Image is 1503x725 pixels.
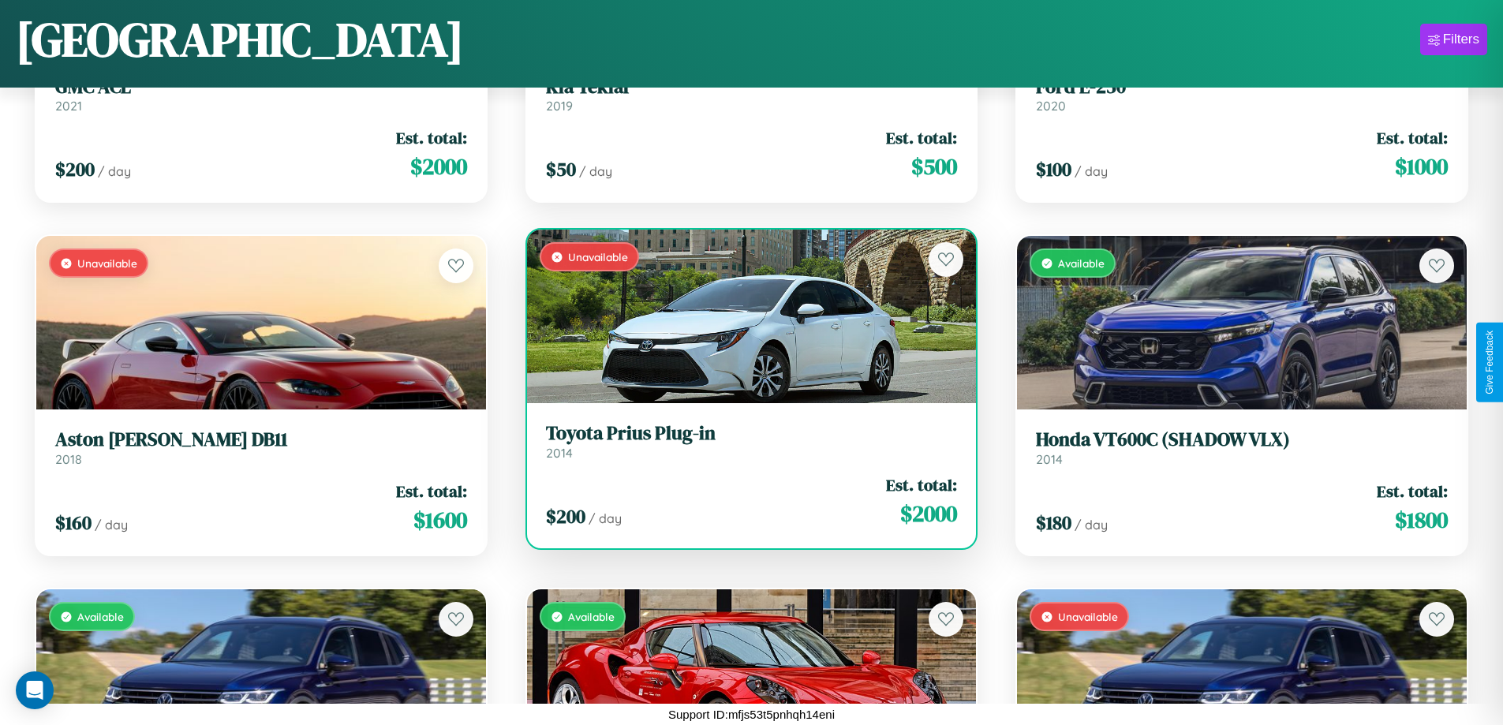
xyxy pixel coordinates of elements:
a: Ford E-2502020 [1036,76,1448,114]
h3: Honda VT600C (SHADOW VLX) [1036,428,1448,451]
span: $ 1000 [1395,151,1448,182]
span: / day [579,163,612,179]
span: $ 1600 [413,504,467,536]
span: Est. total: [396,480,467,503]
span: Available [77,610,124,623]
span: Est. total: [886,126,957,149]
span: Available [568,610,615,623]
div: Open Intercom Messenger [16,671,54,709]
span: 2014 [546,445,573,461]
span: $ 200 [546,503,585,529]
span: $ 2000 [410,151,467,182]
a: Honda VT600C (SHADOW VLX)2014 [1036,428,1448,467]
span: 2021 [55,98,82,114]
a: Toyota Prius Plug-in2014 [546,422,958,461]
div: Give Feedback [1484,331,1495,394]
span: 2020 [1036,98,1066,114]
span: $ 2000 [900,498,957,529]
span: Unavailable [1058,610,1118,623]
span: $ 500 [911,151,957,182]
button: Filters [1420,24,1487,55]
span: Available [1058,256,1105,270]
span: / day [98,163,131,179]
h1: [GEOGRAPHIC_DATA] [16,7,464,72]
span: $ 160 [55,510,92,536]
span: $ 50 [546,156,576,182]
span: $ 100 [1036,156,1071,182]
span: Est. total: [1377,126,1448,149]
a: Kia Tekiar2019 [546,76,958,114]
p: Support ID: mfjs53t5pnhqh14eni [668,704,835,725]
span: Est. total: [396,126,467,149]
h3: Aston [PERSON_NAME] DB11 [55,428,467,451]
span: Unavailable [568,250,628,263]
span: Est. total: [886,473,957,496]
div: Filters [1443,32,1479,47]
span: 2014 [1036,451,1063,467]
h3: Toyota Prius Plug-in [546,422,958,445]
span: $ 180 [1036,510,1071,536]
span: / day [589,510,622,526]
span: 2019 [546,98,573,114]
a: GMC ACL2021 [55,76,467,114]
span: Unavailable [77,256,137,270]
span: 2018 [55,451,82,467]
a: Aston [PERSON_NAME] DB112018 [55,428,467,467]
span: $ 200 [55,156,95,182]
span: / day [95,517,128,533]
span: / day [1075,163,1108,179]
span: / day [1075,517,1108,533]
span: Est. total: [1377,480,1448,503]
span: $ 1800 [1395,504,1448,536]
